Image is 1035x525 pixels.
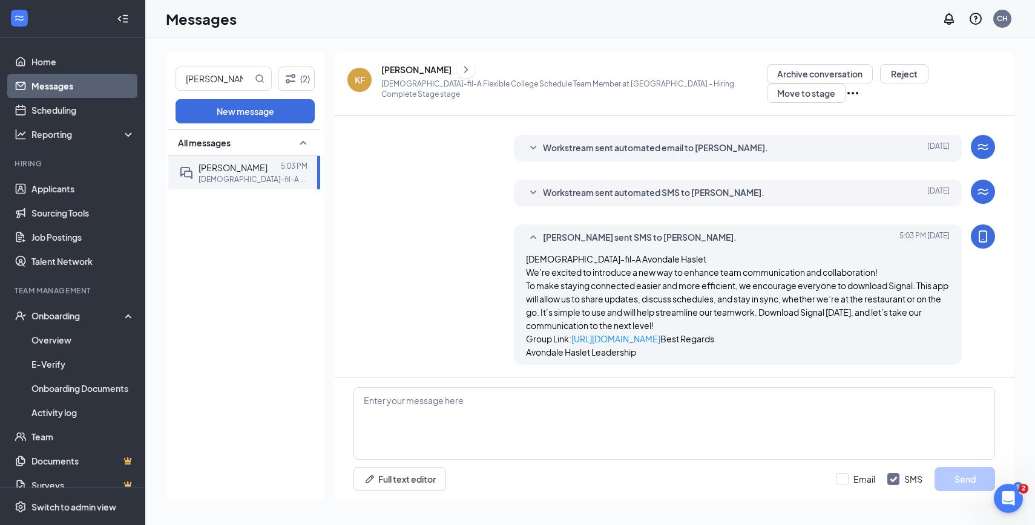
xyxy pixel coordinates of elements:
[166,8,237,29] h1: Messages
[543,141,768,155] span: Workstream sent automated email to [PERSON_NAME].
[13,12,25,24] svg: WorkstreamLogo
[31,74,135,98] a: Messages
[543,230,737,245] span: [PERSON_NAME] sent SMS to [PERSON_NAME].
[543,186,764,200] span: Workstream sent automated SMS to [PERSON_NAME].
[31,473,135,497] a: SurveysCrown
[846,86,860,100] svg: Ellipses
[31,376,135,400] a: Onboarding Documents
[199,174,307,184] p: [DEMOGRAPHIC_DATA]-fil-A Flexible College Schedule Team Member at [GEOGRAPHIC_DATA]
[176,67,252,90] input: Search
[994,484,1023,513] iframe: Intercom live chat
[767,64,873,83] button: Archive conversation
[296,135,310,150] svg: SmallChevronUp
[364,473,376,485] svg: Pen
[526,230,540,245] svg: SmallChevronUp
[526,253,948,357] span: [DEMOGRAPHIC_DATA]-fil-A Avondale Haslet We’re excited to introduce a new way to enhance team com...
[976,229,990,244] svg: MobileSms
[942,11,956,26] svg: Notifications
[31,177,135,201] a: Applicants
[381,64,452,76] div: [PERSON_NAME]
[31,501,116,513] div: Switch to admin view
[927,141,950,155] span: [DATE]
[199,162,268,173] span: [PERSON_NAME]
[976,140,990,154] svg: WorkstreamLogo
[15,158,133,169] div: Hiring
[31,449,135,473] a: DocumentsCrown
[526,186,540,200] svg: SmallChevronDown
[31,328,135,352] a: Overview
[526,141,540,155] svg: SmallChevronDown
[278,67,315,91] button: Filter (2)
[31,201,135,225] a: Sourcing Tools
[31,249,135,273] a: Talent Network
[1013,482,1023,492] div: 9
[31,400,135,425] a: Activity log
[31,310,125,322] div: Onboarding
[457,60,475,79] button: ChevronRight
[178,137,231,149] span: All messages
[15,285,133,296] div: Team Management
[381,79,767,99] p: [DEMOGRAPHIC_DATA]-fil-A Flexible College Schedule Team Member at [GEOGRAPHIC_DATA] - Hiring Comp...
[176,99,315,123] button: New message
[935,467,995,491] button: Send
[1019,484,1028,494] span: 2
[179,166,194,180] svg: DoubleChat
[31,425,135,449] a: Team
[355,74,365,86] div: KF
[31,352,135,376] a: E-Verify
[767,83,846,103] button: Move to stage
[15,128,27,140] svg: Analysis
[997,13,1008,24] div: CH
[460,62,472,77] svg: ChevronRight
[31,225,135,249] a: Job Postings
[968,11,983,26] svg: QuestionInfo
[571,333,660,344] a: [URL][DOMAIN_NAME]
[117,13,129,25] svg: Collapse
[281,161,307,171] p: 5:03 PM
[15,310,27,322] svg: UserCheck
[927,186,950,200] span: [DATE]
[31,128,136,140] div: Reporting
[31,98,135,122] a: Scheduling
[899,230,950,245] span: [DATE] 5:03 PM
[31,50,135,74] a: Home
[976,184,990,199] svg: WorkstreamLogo
[15,501,27,513] svg: Settings
[353,467,446,491] button: Full text editorPen
[255,74,264,83] svg: MagnifyingGlass
[880,64,928,83] button: Reject
[283,71,298,86] svg: Filter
